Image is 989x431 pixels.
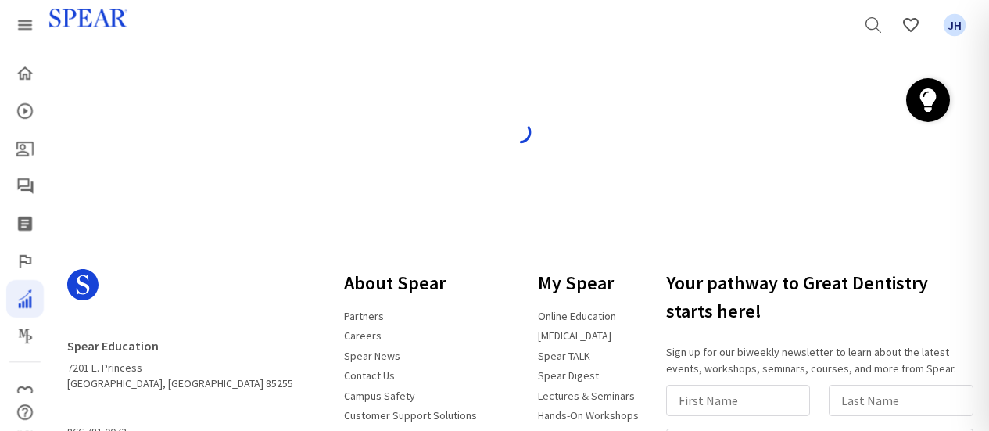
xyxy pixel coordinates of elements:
[335,263,486,303] h3: About Spear
[335,402,486,429] a: Customer Support Solutions
[855,6,892,44] a: Search
[6,393,44,431] a: Help
[335,362,404,389] a: Contact Us
[6,280,44,318] a: Practice Solutions
[67,332,293,391] address: 7201 E. Princess [GEOGRAPHIC_DATA], [GEOGRAPHIC_DATA] 85255
[335,343,410,369] a: Spear News
[335,383,425,409] a: Campus Safety
[529,343,600,369] a: Spear TALK
[507,120,532,145] img: spinner-blue.svg
[6,167,44,205] a: Spear Talk
[666,344,980,377] p: Sign up for our biweekly newsletter to learn about the latest events, workshops, seminars, course...
[666,263,980,332] h3: Your pathway to Great Dentistry starts here!
[6,318,44,355] a: Masters Program
[6,242,44,280] a: Faculty Club Elite
[6,6,44,44] a: Spear Products
[944,14,966,37] span: JH
[6,55,44,92] a: Home
[529,303,625,329] a: Online Education
[529,263,648,303] h3: My Spear
[6,375,44,412] a: Favorites
[335,303,393,329] a: Partners
[77,97,962,112] h4: Loading
[67,332,168,360] a: Spear Education
[666,385,811,416] input: First Name
[6,130,44,167] a: Patient Education
[335,322,391,349] a: Careers
[529,362,608,389] a: Spear Digest
[67,269,99,300] svg: Spear Logo
[529,402,648,429] a: Hands-On Workshops
[892,6,930,44] a: Favorites
[936,6,973,44] a: Favorites
[67,263,293,319] a: Spear Logo
[529,383,644,409] a: Lectures & Seminars
[6,92,44,130] a: Courses
[906,78,950,122] button: Open Resource Center
[529,322,621,349] a: [MEDICAL_DATA]
[6,205,44,242] a: Spear Digest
